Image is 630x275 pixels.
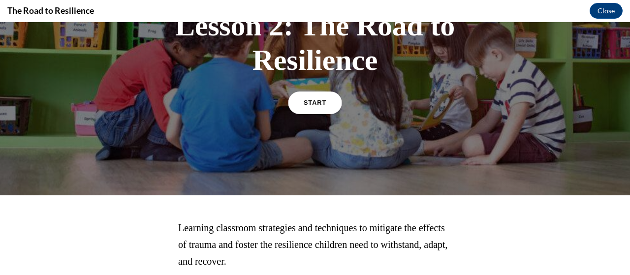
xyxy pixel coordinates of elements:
[590,3,623,19] button: Close
[7,4,94,17] h4: The Road to Resilience
[304,77,326,84] span: START
[178,200,448,244] span: Learning classroom strategies and techniques to mitigate the effects of trauma and foster the res...
[288,69,342,92] a: START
